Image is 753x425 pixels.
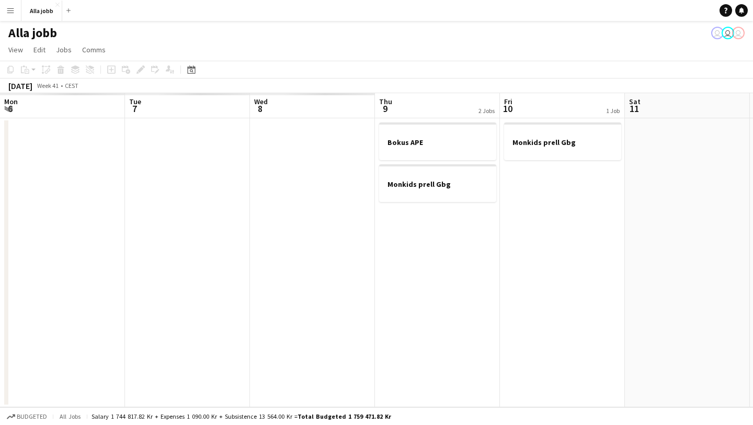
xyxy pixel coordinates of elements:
[606,107,620,115] div: 1 Job
[65,82,78,90] div: CEST
[21,1,62,21] button: Alla jobb
[8,81,32,91] div: [DATE]
[92,412,391,420] div: Salary 1 744 817.82 kr + Expenses 1 090.00 kr + Subsistence 13 564.00 kr =
[732,27,745,39] app-user-avatar: Stina Dahl
[35,82,61,90] span: Week 41
[627,103,641,115] span: 11
[504,122,621,160] app-job-card: Monkids prell Gbg
[504,97,512,106] span: Fri
[52,43,76,57] a: Jobs
[298,412,391,420] span: Total Budgeted 1 759 471.82 kr
[379,97,392,106] span: Thu
[253,103,268,115] span: 8
[17,413,47,420] span: Budgeted
[478,107,495,115] div: 2 Jobs
[4,43,27,57] a: View
[8,25,57,41] h1: Alla jobb
[379,180,496,189] h3: Monkids prell Gbg
[379,164,496,202] app-job-card: Monkids prell Gbg
[8,45,23,54] span: View
[4,97,18,106] span: Mon
[58,412,83,420] span: All jobs
[629,97,641,106] span: Sat
[129,97,141,106] span: Tue
[379,122,496,160] app-job-card: Bokus APE
[29,43,50,57] a: Edit
[56,45,72,54] span: Jobs
[504,138,621,147] h3: Monkids prell Gbg
[722,27,734,39] app-user-avatar: Hedda Lagerbielke
[3,103,18,115] span: 6
[78,43,110,57] a: Comms
[33,45,45,54] span: Edit
[82,45,106,54] span: Comms
[711,27,724,39] app-user-avatar: Hedda Lagerbielke
[254,97,268,106] span: Wed
[378,103,392,115] span: 9
[5,411,49,422] button: Budgeted
[503,103,512,115] span: 10
[128,103,141,115] span: 7
[379,138,496,147] h3: Bokus APE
